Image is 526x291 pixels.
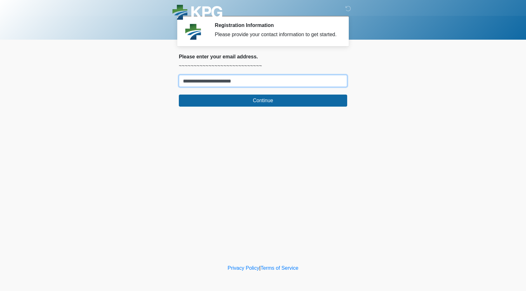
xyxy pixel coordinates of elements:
img: Agent Avatar [184,22,203,41]
h2: Please enter your email address. [179,54,347,60]
p: ~~~~~~~~~~~~~~~~~~~~~~~~~~~~ [179,62,347,70]
a: | [259,265,260,271]
div: Please provide your contact information to get started. [215,31,338,38]
a: Terms of Service [260,265,298,271]
button: Continue [179,95,347,107]
a: Privacy Policy [228,265,260,271]
img: KPG Healthcare Logo [172,5,222,22]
